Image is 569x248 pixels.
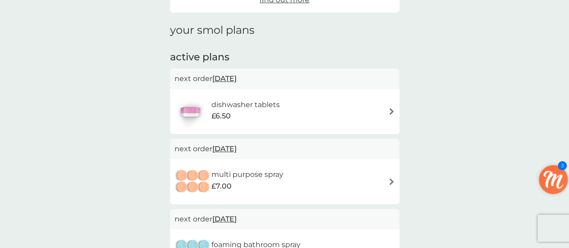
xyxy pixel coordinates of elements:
span: [DATE] [212,210,237,228]
h1: your smol plans [170,24,399,37]
span: [DATE] [212,70,237,87]
span: £7.00 [211,180,232,192]
span: £6.50 [211,110,230,122]
h6: multi purpose spray [211,169,283,180]
span: [DATE] [212,140,237,158]
p: next order [175,213,395,225]
img: dishwasher tablets [175,96,206,127]
h2: active plans [170,50,399,64]
img: arrow right [388,108,395,115]
p: next order [175,143,395,155]
img: arrow right [388,178,395,185]
h6: dishwasher tablets [211,99,279,111]
img: multi purpose spray [175,166,211,198]
p: next order [175,73,395,85]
